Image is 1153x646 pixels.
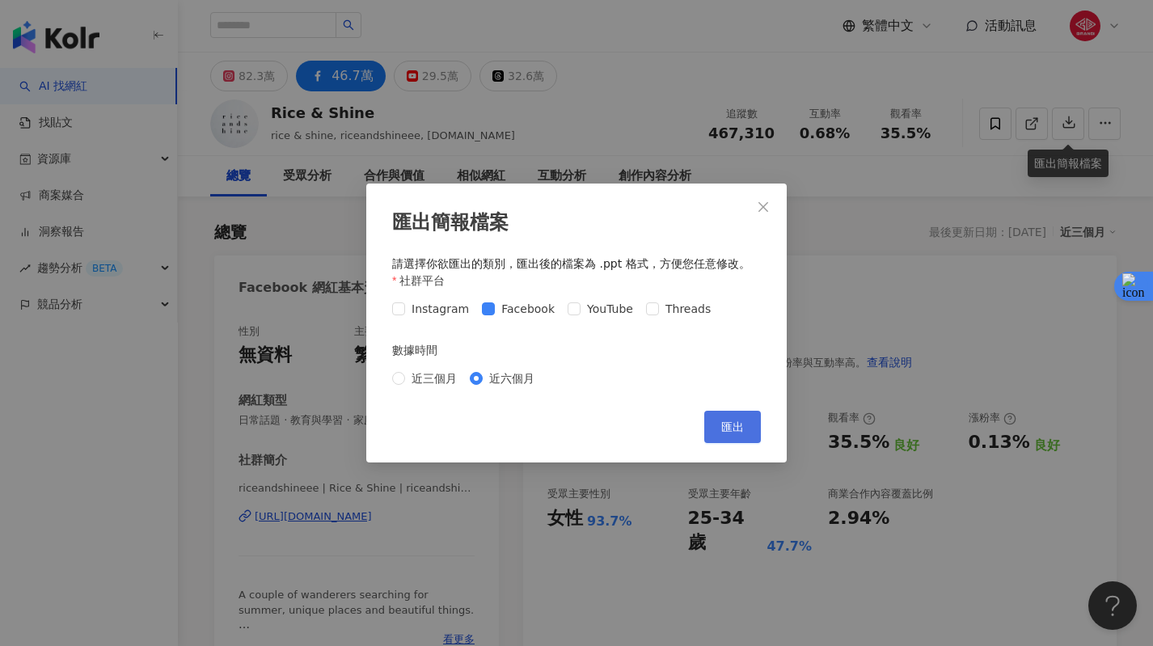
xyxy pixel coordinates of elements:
span: Threads [659,300,717,318]
label: 數據時間 [392,341,449,359]
span: 匯出 [721,420,744,433]
button: Close [747,191,779,223]
span: YouTube [581,300,640,318]
span: close [757,201,770,213]
button: 匯出 [704,411,761,443]
span: 近三個月 [405,369,463,387]
div: 匯出簡報檔案 [392,209,761,237]
span: Instagram [405,300,475,318]
label: 社群平台 [392,272,457,289]
span: Facebook [495,300,561,318]
span: 近六個月 [483,369,541,387]
div: 請選擇你欲匯出的類別，匯出後的檔案為 .ppt 格式，方便您任意修改。 [392,256,761,272]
